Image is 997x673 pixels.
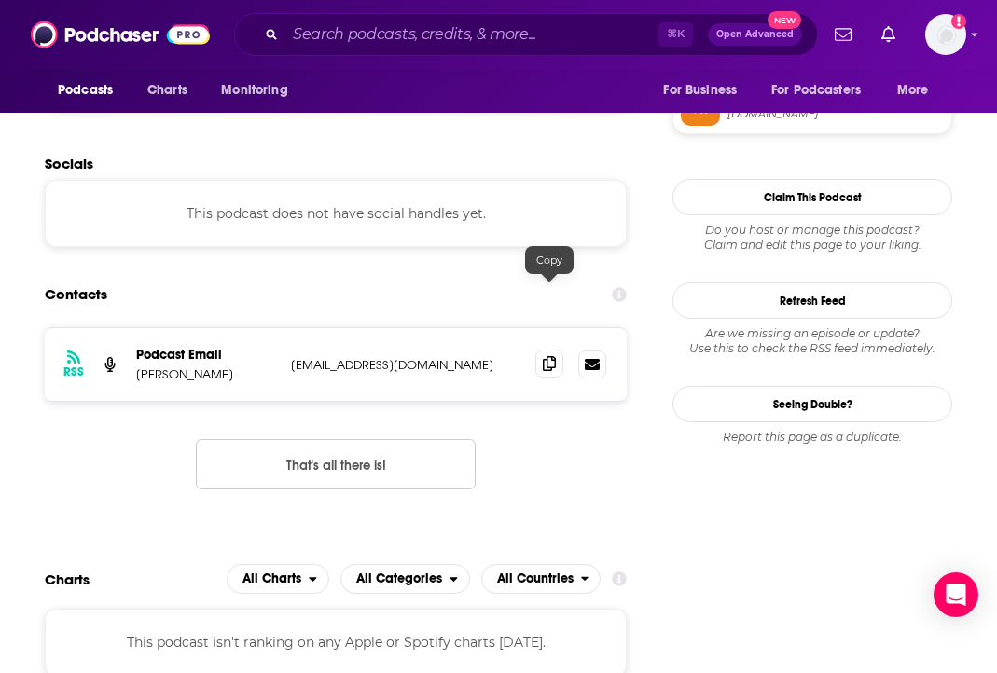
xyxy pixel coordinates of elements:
div: Copy [525,246,574,274]
p: [EMAIL_ADDRESS][DOMAIN_NAME] [291,357,520,373]
h2: Charts [45,570,90,588]
span: Charts [147,77,187,103]
a: Show notifications dropdown [874,19,903,50]
button: Show profile menu [925,14,966,55]
a: Show notifications dropdown [827,19,859,50]
span: For Business [663,77,737,103]
a: Seeing Double? [672,386,952,422]
p: Podcast Email [136,347,276,363]
svg: Add a profile image [951,14,966,29]
span: Podcasts [58,77,113,103]
h2: Countries [481,564,602,594]
span: tiffanykrumins.libsyn.com [727,107,944,121]
span: New [768,11,801,29]
h2: Socials [45,155,627,172]
h3: RSS [63,364,84,379]
button: open menu [227,564,329,594]
span: More [897,77,929,103]
h2: Contacts [45,277,107,312]
button: Nothing here. [196,439,476,489]
h2: Platforms [227,564,329,594]
input: Search podcasts, credits, & more... [285,20,658,49]
img: Podchaser - Follow, Share and Rate Podcasts [31,17,210,52]
h2: Categories [340,564,470,594]
span: Logged in as AparnaKulkarni [925,14,966,55]
p: [PERSON_NAME] [136,366,276,382]
button: open menu [481,564,602,594]
button: open menu [340,564,470,594]
div: Search podcasts, credits, & more... [234,13,818,56]
img: User Profile [925,14,966,55]
span: Monitoring [221,77,287,103]
span: Open Advanced [716,30,794,39]
button: open menu [759,73,888,108]
button: open menu [650,73,760,108]
span: All Countries [497,572,574,585]
button: open menu [45,73,137,108]
div: This podcast does not have social handles yet. [45,180,627,247]
button: Claim This Podcast [672,179,952,215]
button: open menu [208,73,312,108]
button: Refresh Feed [672,282,952,319]
div: Are we missing an episode or update? Use this to check the RSS feed immediately. [672,326,952,356]
div: Claim and edit this page to your liking. [672,223,952,253]
div: Report this page as a duplicate. [672,430,952,445]
a: Charts [135,73,199,108]
span: For Podcasters [771,77,861,103]
span: ⌘ K [658,22,693,47]
span: All Categories [356,572,442,585]
div: Open Intercom Messenger [934,572,978,617]
button: Open AdvancedNew [708,23,802,46]
span: All Charts [242,572,301,585]
span: Do you host or manage this podcast? [672,223,952,238]
button: open menu [884,73,952,108]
